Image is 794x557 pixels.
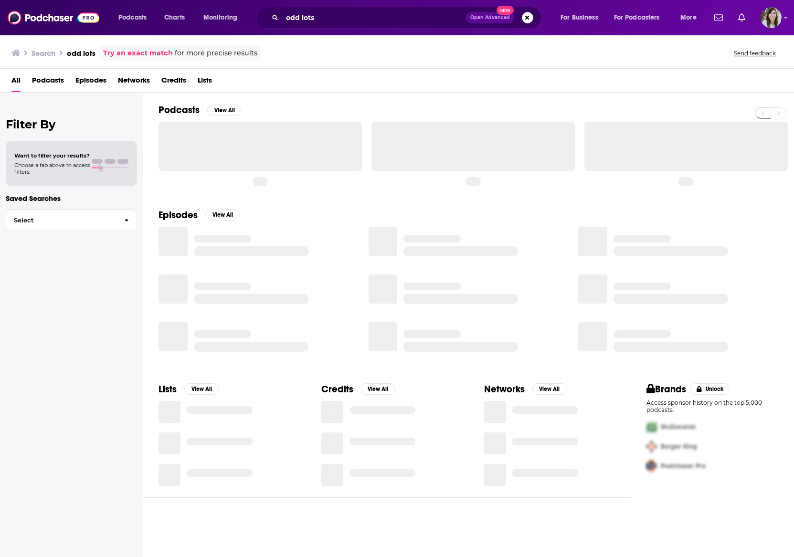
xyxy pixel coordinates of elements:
span: for more precise results [175,48,257,59]
button: Open AdvancedNew [466,12,514,23]
a: EpisodesView All [159,209,240,221]
a: NetworksView All [484,383,567,395]
button: open menu [112,10,159,25]
span: Monitoring [203,11,237,24]
span: Want to filter your results? [14,152,90,159]
span: Charts [164,11,185,24]
h2: Podcasts [159,104,200,116]
a: Podcasts [32,73,64,92]
img: Third Pro Logo [643,456,661,476]
span: For Business [561,11,598,24]
h2: Episodes [159,209,198,221]
span: Open Advanced [470,15,510,20]
input: Search podcasts, credits, & more... [282,10,466,25]
h2: Filter By [6,117,137,131]
a: Show notifications dropdown [710,10,727,26]
img: First Pro Logo [643,417,661,437]
span: Podchaser Pro [661,462,706,470]
h2: Lists [159,383,177,395]
p: Saved Searches [6,194,137,203]
a: CreditsView All [321,383,395,395]
div: Search podcasts, credits, & more... [265,7,551,29]
span: McDonalds [661,423,696,431]
button: View All [184,383,219,395]
button: Send feedback [731,49,779,57]
span: For Podcasters [614,11,660,24]
button: Show profile menu [761,7,782,28]
span: More [680,11,697,24]
button: Unlock [690,383,730,395]
a: Credits [161,73,186,92]
h2: Credits [321,383,353,395]
button: Select [6,210,137,231]
a: Networks [118,73,150,92]
h3: Search [32,49,55,58]
button: View All [207,105,242,116]
a: All [11,73,21,92]
span: Choose a tab above to access filters. [14,162,90,175]
button: View All [361,383,395,395]
span: Logged in as devinandrade [761,7,782,28]
span: New [497,6,514,15]
a: Lists [198,73,212,92]
a: Try an exact match [103,48,173,59]
button: open menu [608,10,674,25]
h2: Networks [484,383,525,395]
button: open menu [554,10,610,25]
span: Burger King [661,442,697,451]
a: Show notifications dropdown [734,10,749,26]
button: View All [532,383,567,395]
button: View All [205,209,240,221]
a: ListsView All [159,383,219,395]
img: Second Pro Logo [643,437,661,456]
h2: Brands [646,383,686,395]
span: Select [6,217,116,223]
a: Episodes [75,73,106,92]
span: Podcasts [118,11,147,24]
a: PodcastsView All [159,104,242,116]
p: Access sponsor history on the top 5,000 podcasts. [646,399,779,413]
h3: odd lots [67,49,95,58]
a: Charts [158,10,191,25]
img: User Profile [761,7,782,28]
button: open menu [197,10,250,25]
img: Podchaser - Follow, Share and Rate Podcasts [8,9,99,27]
button: open menu [674,10,709,25]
